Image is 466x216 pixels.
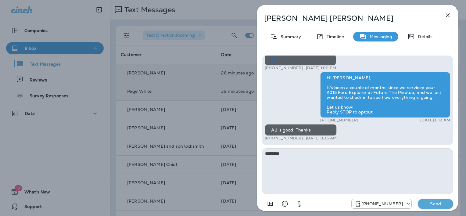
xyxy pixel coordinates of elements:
[418,199,453,209] button: Send
[279,198,291,210] button: Select an emoji
[278,34,301,39] p: Summary
[265,54,336,66] div: 🐾
[324,34,344,39] p: Timeline
[352,200,411,207] div: +1 (928) 232-1970
[264,14,431,23] p: [PERSON_NAME] [PERSON_NAME]
[320,72,450,118] div: Hi [PERSON_NAME], It’s been a couple of months since we serviced your 2015 Ford Explorer at Futur...
[265,124,337,136] div: All is good. Thanks
[420,118,450,123] p: [DATE] 8:19 AM
[306,136,337,141] p: [DATE] 8:36 AM
[415,34,432,39] p: Details
[320,118,358,123] p: [PHONE_NUMBER]
[264,198,276,210] button: Add in a premade template
[423,201,448,207] p: Send
[265,66,303,70] p: [PHONE_NUMBER]
[265,136,303,141] p: [PHONE_NUMBER]
[306,66,336,70] p: [DATE] 1:00 PM
[361,201,403,206] p: [PHONE_NUMBER]
[367,34,392,39] p: Messaging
